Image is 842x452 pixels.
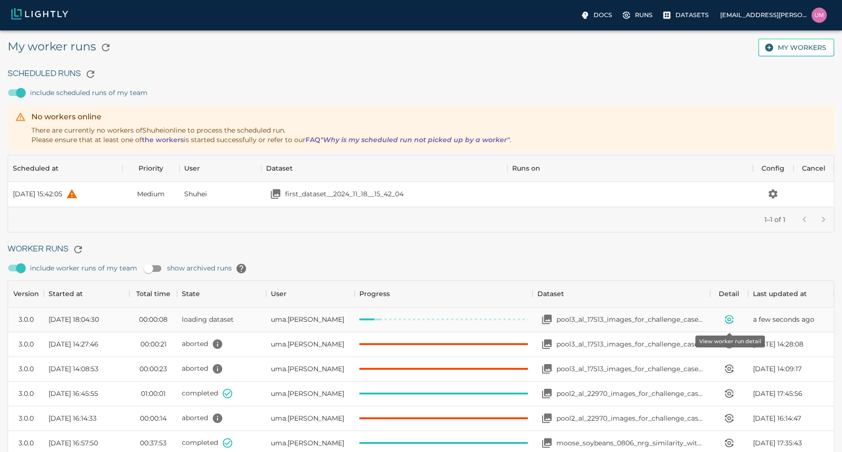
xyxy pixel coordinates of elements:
i: "Why is my scheduled run not picked up by a worker" [320,135,510,144]
div: Dataset [533,280,710,307]
div: Scheduled at [8,155,122,182]
time: a few seconds ago [753,315,814,324]
span: There are currently no workers of online to process the scheduled run. Please ensure that at leas... [31,126,511,144]
p: 1–1 of 1 [764,215,785,224]
label: [EMAIL_ADDRESS][PERSON_NAME][DOMAIN_NAME]uma.govindarajan@bluerivertech.com [716,5,831,26]
div: User [271,280,287,307]
span: Shuhei Takahashi (BlueRiverTech) [184,189,207,199]
span: [DATE] 14:08:53 [49,364,99,374]
button: Open your dataset pool3_al_17513_images_for_challenge_case_mining [537,359,556,378]
span: Shuhei Takahashi (BlueRiverTech) [142,126,165,135]
div: Version [8,280,44,307]
button: View worker run detail [720,409,739,428]
span: include worker runs of my team [30,263,137,273]
p: moose_soybeans_0806_nrg_similarity_with_less_tiling_2000_with_tile_diversity [556,438,705,448]
button: help [232,259,251,278]
div: Last updated at [753,280,807,307]
div: Config [762,155,784,182]
a: the workers [142,135,184,144]
span: uma.govindarajan@bluerivertech.com (BlueRiverTech) [271,364,344,374]
button: My workers [758,38,834,57]
span: [DATE] 18:04:30 [49,315,99,324]
button: View worker run detail [720,310,739,329]
button: Open your dataset first_dataset__2024_11_18__15_42_04 [266,184,285,203]
a: Open your dataset pool2_al_22970_images_for_challenge_case_miningpool2_al_22970_images_for_challe... [537,409,705,428]
p: Datasets [675,10,709,19]
div: Started at [49,280,83,307]
button: help [62,184,81,203]
p: Docs [594,10,612,19]
div: Cancel [802,155,825,182]
div: State [177,280,266,307]
time: 00:00:21 [140,339,167,349]
a: Open your dataset first_dataset__2024_11_18__15_42_04first_dataset__2024_11_18__15_42_04 [266,184,404,203]
span: aborted [182,364,208,373]
div: Progress [359,280,390,307]
h6: Worker Runs [8,240,834,259]
span: [DATE] 16:57:50 [49,438,98,448]
a: Open your dataset pool3_al_17513_images_for_challenge_case_miningpool3_al_17513_images_for_challe... [537,335,705,354]
div: User [184,155,200,182]
div: Progress [355,280,532,307]
div: Total time [136,280,170,307]
button: All 17513 images have been flagged as corrupt. 17513 images raised UnidentifiedImageError. For ex... [208,359,227,378]
label: Datasets [660,8,713,23]
time: 00:00:08 [139,315,168,324]
div: Detail [710,280,748,307]
time: 01:00:01 [141,389,166,398]
span: completed [182,438,218,447]
p: pool3_al_17513_images_for_challenge_case_mining [556,315,705,324]
span: uma.govindarajan@bluerivertech.com (BlueRiverTech) [271,339,344,349]
span: [DATE] 16:14:33 [49,414,97,423]
div: Dataset [266,155,293,182]
button: State set to COMPLETED [218,384,237,403]
div: User [266,280,355,307]
div: 3.0.0 [19,389,34,398]
span: [DATE] 14:09:17 [753,364,802,374]
div: Runs on [512,155,540,182]
p: first_dataset__2024_11_18__15_42_04 [285,189,404,199]
span: include scheduled runs of my team [30,88,148,97]
img: uma.govindarajan@bluerivertech.com [812,8,827,23]
img: Lightly [11,8,68,19]
span: [DATE] 17:45:56 [753,389,802,398]
div: Dataset [537,280,564,307]
div: 3.0.0 [19,339,34,349]
span: [DATE] 14:28:08 [753,339,803,349]
div: Started at [44,280,129,307]
span: completed [182,389,218,397]
div: Cancel [793,155,834,182]
p: [EMAIL_ADDRESS][PERSON_NAME][DOMAIN_NAME] [720,10,808,19]
div: State [182,280,200,307]
div: Priority [122,155,179,182]
label: Docs [578,8,616,23]
div: View worker run detail [695,336,765,347]
span: uma.govindarajan@bluerivertech.com (BlueRiverTech) [271,438,344,448]
button: Open your dataset pool2_al_22970_images_for_challenge_case_mining [537,384,556,403]
time: 00:00:14 [140,414,167,423]
time: 00:37:53 [140,438,167,448]
span: [DATE] 17:35:43 [753,438,802,448]
h6: Scheduled Runs [8,65,834,84]
span: aborted [182,339,208,348]
span: [DATE] 14:27:46 [49,339,99,349]
span: uma.govindarajan@bluerivertech.com (BlueRiverTech) [271,315,344,324]
time: 00:00:23 [139,364,167,374]
button: Path '/input_mount/68cdc60713d61f048da9230b' does not exist. Please make sure to mount the dataso... [208,409,227,428]
a: Open your dataset pool3_al_17513_images_for_challenge_case_miningpool3_al_17513_images_for_challe... [537,310,705,329]
div: 3.0.0 [19,315,34,324]
button: Open your dataset pool3_al_17513_images_for_challenge_case_mining [537,310,556,329]
a: Open your dataset pool2_al_22970_images_for_challenge_case_miningpool2_al_22970_images_for_challe... [537,384,705,403]
div: [DATE] 15:42:05 [13,189,62,199]
a: Open your dataset pool3_al_17513_images_for_challenge_case_miningpool3_al_17513_images_for_challe... [537,359,705,378]
button: Open your dataset pool2_al_22970_images_for_challenge_case_mining [537,409,556,428]
div: No workers online [31,111,511,123]
div: Priority [139,155,163,182]
button: View worker run detail [720,359,739,378]
a: FAQ"Why is my scheduled run not picked up by a worker" [306,135,510,144]
span: uma.govindarajan@bluerivertech.com (BlueRiverTech) [271,389,344,398]
span: show archived runs [167,259,251,278]
div: Version [13,280,39,307]
div: Detail [719,280,739,307]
